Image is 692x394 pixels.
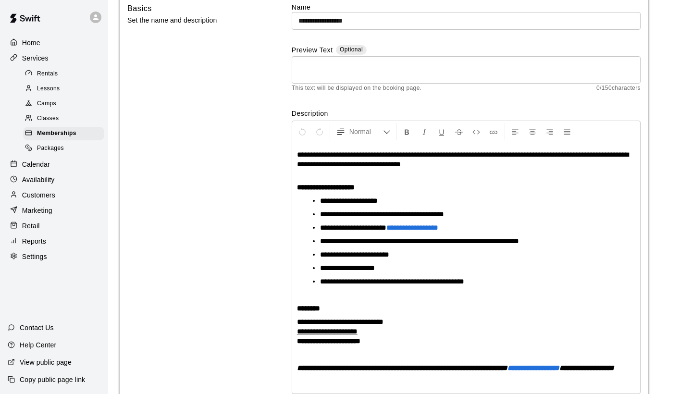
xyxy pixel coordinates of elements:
[23,127,104,140] div: Memberships
[23,81,108,96] a: Lessons
[292,2,641,12] label: Name
[23,142,104,155] div: Packages
[416,123,432,140] button: Format Italics
[22,190,55,200] p: Customers
[37,114,59,123] span: Classes
[37,69,58,79] span: Rentals
[8,188,100,202] a: Customers
[37,99,56,109] span: Camps
[22,160,50,169] p: Calendar
[524,123,541,140] button: Center Align
[292,109,641,118] label: Description
[8,234,100,248] a: Reports
[23,97,108,111] a: Camps
[349,127,383,136] span: Normal
[22,206,52,215] p: Marketing
[8,157,100,172] a: Calendar
[542,123,558,140] button: Right Align
[23,111,108,126] a: Classes
[559,123,575,140] button: Justify Align
[127,2,152,15] h6: Basics
[37,84,60,94] span: Lessons
[292,45,333,56] label: Preview Text
[8,172,100,187] a: Availability
[8,203,100,218] a: Marketing
[433,123,450,140] button: Format Underline
[23,126,108,141] a: Memberships
[37,144,64,153] span: Packages
[22,236,46,246] p: Reports
[451,123,467,140] button: Format Strikethrough
[23,97,104,111] div: Camps
[37,129,76,138] span: Memberships
[23,141,108,156] a: Packages
[332,123,395,140] button: Formatting Options
[127,14,261,26] p: Set the name and description
[292,84,422,93] span: This text will be displayed on the booking page.
[8,36,100,50] a: Home
[23,112,104,125] div: Classes
[8,219,100,233] a: Retail
[22,53,49,63] p: Services
[311,123,328,140] button: Redo
[8,51,100,65] a: Services
[23,66,108,81] a: Rentals
[596,84,641,93] span: 0 / 150 characters
[22,38,40,48] p: Home
[507,123,523,140] button: Left Align
[468,123,484,140] button: Insert Code
[20,375,85,384] p: Copy public page link
[8,249,100,264] a: Settings
[485,123,502,140] button: Insert Link
[399,123,415,140] button: Format Bold
[22,221,40,231] p: Retail
[23,82,104,96] div: Lessons
[340,46,363,53] span: Optional
[23,67,104,81] div: Rentals
[20,323,54,332] p: Contact Us
[20,357,72,367] p: View public page
[20,340,56,350] p: Help Center
[294,123,310,140] button: Undo
[22,252,47,261] p: Settings
[22,175,55,185] p: Availability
